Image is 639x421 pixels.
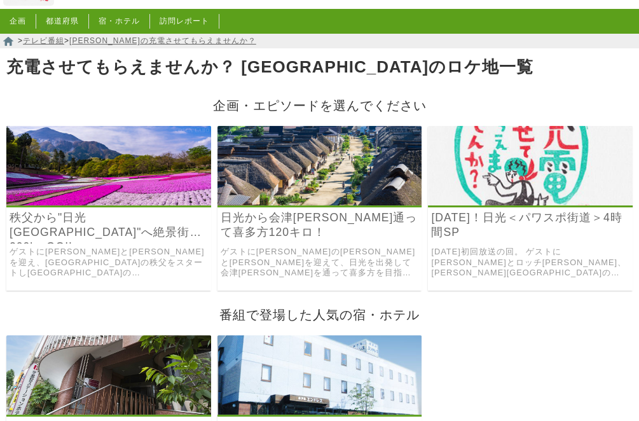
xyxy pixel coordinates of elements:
a: 宇都宮ステーションホテル [6,406,211,417]
a: [DATE]！日光＜パワスポ街道＞4時間SP [431,210,629,240]
a: [PERSON_NAME]の充電させてもらえませんか？ [69,36,256,45]
a: 日光から会津[PERSON_NAME]通って喜多方120キロ！ [221,210,419,240]
a: 都道府県 [46,17,79,25]
a: 企画 [10,17,26,25]
a: ゲストに[PERSON_NAME]と[PERSON_NAME]を迎え、[GEOGRAPHIC_DATA]の秩父をスタートし[GEOGRAPHIC_DATA]の[GEOGRAPHIC_DATA]、... [10,247,208,279]
a: 出川哲朗の充電させてもらえませんか？ 桜満開の秩父から目指せ“日光東照宮"200キロ! ですが菊地亜美免許とりたてでヤバいよ×2 [6,197,211,207]
img: 宇都宮ステーションホテル [6,335,211,415]
a: ゲストに[PERSON_NAME]の[PERSON_NAME]と[PERSON_NAME]を迎えて、日光を出発して会津[PERSON_NAME]を通って喜多方を目指した、[DATE]年秋の旅。 [221,247,419,279]
img: ビジネスホテル エンドレス [217,335,422,415]
img: 出川哲朗の充電させてもらえませんか？ 桜満開の秩父から目指せ“日光東照宮"200キロ! ですが菊地亜美免許とりたてでヤバいよ×2 [6,126,211,205]
a: [DATE]初回放送の回。 ゲストに[PERSON_NAME]とロッチ[PERSON_NAME]、[PERSON_NAME][GEOGRAPHIC_DATA]の[PERSON_NAME]を迎え、... [431,247,629,279]
a: 宿・ホテル [99,17,140,25]
a: テレビ番組 [23,36,64,45]
a: 出川哲朗の充電させてもらえませんか？ 新春！最強パワスポ街道212㌔！日光東照宮から筑波山ぬけて鹿島神社へ！ですがひぇ～上川隆也が初登場でドッキドキ！中岡も大島もっ！めでたすぎてヤバいよ²SP [428,197,633,207]
a: ビジネスホテル エンドレス [217,406,422,417]
img: 出川哲朗の充電させてもらえませんか？ 新春！最強パワスポ街道212㌔！日光東照宮から筑波山ぬけて鹿島神社へ！ですがひぇ～上川隆也が初登場でドッキドキ！中岡も大島もっ！めでたすぎてヤバいよ²SP [428,126,633,205]
img: 出川哲朗の充電させてもらえませんか？ 日光から絶景名湯街道120キロ！ 会津若松を通ってゆくぞ喜多方！ ぬおっ！ 品川と光浦ガチで参戦!? ヤバいよ²SP [217,126,422,205]
a: 訪問レポート [160,17,209,25]
a: 出川哲朗の充電させてもらえませんか？ 日光から絶景名湯街道120キロ！ 会津若松を通ってゆくぞ喜多方！ ぬおっ！ 品川と光浦ガチで参戦!? ヤバいよ²SP [217,197,422,207]
a: 秩父から"日光[GEOGRAPHIC_DATA]"へ絶景街道200kmGO!! [10,210,208,240]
